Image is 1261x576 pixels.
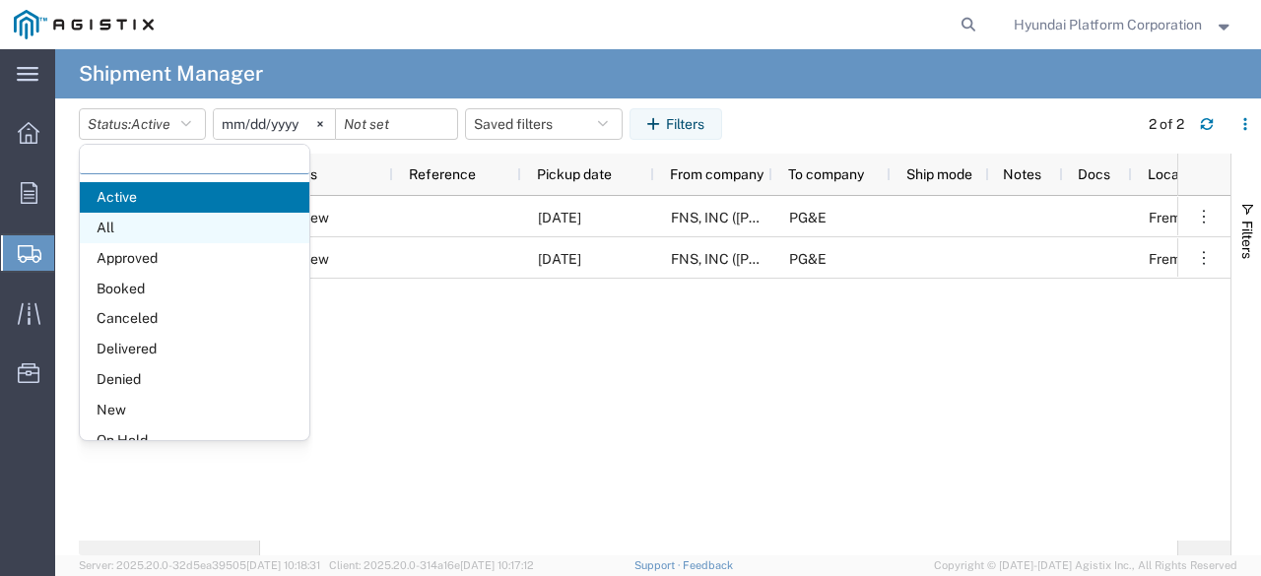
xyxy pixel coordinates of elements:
[788,166,864,182] span: To company
[80,182,309,213] span: Active
[789,251,827,267] span: PG&E
[538,251,581,267] span: 09/30/2025
[80,303,309,334] span: Canceled
[671,251,1018,267] span: FNS, INC (Harmon)(C/O Hyundai Corporation)
[1239,221,1255,259] span: Filters
[630,108,722,140] button: Filters
[789,210,827,225] span: PG&E
[1003,166,1041,182] span: Notes
[329,559,534,571] span: Client: 2025.20.0-314a16e
[246,559,320,571] span: [DATE] 10:18:31
[934,557,1237,574] span: Copyright © [DATE]-[DATE] Agistix Inc., All Rights Reserved
[80,425,309,456] span: On Hold
[80,334,309,364] span: Delivered
[80,274,309,304] span: Booked
[299,197,329,238] span: New
[79,49,263,98] h4: Shipment Manager
[79,559,320,571] span: Server: 2025.20.0-32d5ea39505
[1078,166,1110,182] span: Docs
[683,559,733,571] a: Feedback
[299,238,329,280] span: New
[80,364,309,395] span: Denied
[460,559,534,571] span: [DATE] 10:17:12
[80,213,309,243] span: All
[634,559,684,571] a: Support
[1148,166,1203,182] span: Location
[1014,14,1202,35] span: Hyundai Platform Corporation
[465,108,623,140] button: Saved filters
[537,166,612,182] span: Pickup date
[409,166,476,182] span: Reference
[131,116,170,132] span: Active
[80,395,309,425] span: New
[214,109,335,139] input: Not set
[538,210,581,225] span: 09/30/2025
[79,108,206,140] button: Status:Active
[336,109,457,139] input: Not set
[14,10,154,39] img: logo
[80,243,309,274] span: Approved
[670,166,763,182] span: From company
[1149,114,1184,135] div: 2 of 2
[671,210,1018,225] span: FNS, INC (Harmon)(C/O Hyundai Corporation)
[1013,13,1234,36] button: Hyundai Platform Corporation
[906,166,972,182] span: Ship mode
